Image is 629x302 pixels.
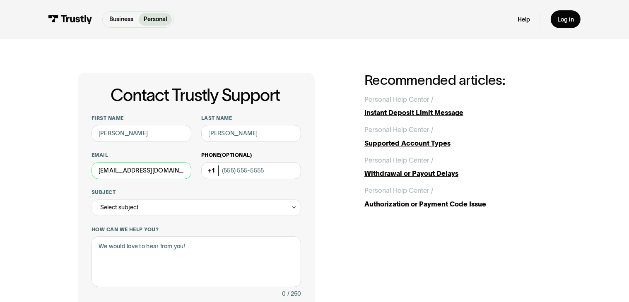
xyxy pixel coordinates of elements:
[92,115,191,122] label: First name
[518,16,530,24] a: Help
[282,289,286,299] div: 0
[364,108,551,118] div: Instant Deposit Limit Message
[364,168,551,179] div: Withdrawal or Payout Delays
[92,226,301,233] label: How can we help you?
[364,94,434,105] div: Personal Help Center /
[220,152,252,158] span: (Optional)
[100,202,139,213] div: Select subject
[364,155,551,179] a: Personal Help Center /Withdrawal or Payout Delays
[364,73,551,88] h2: Recommended articles:
[201,115,301,122] label: Last name
[139,13,172,26] a: Personal
[201,125,301,142] input: Howard
[92,152,191,158] label: Email
[364,138,551,149] div: Supported Account Types
[109,15,133,24] p: Business
[92,125,191,142] input: Alex
[364,125,551,148] a: Personal Help Center /Supported Account Types
[92,189,301,196] label: Subject
[364,185,551,209] a: Personal Help Center /Authorization or Payment Code Issue
[92,199,301,216] div: Select subject
[551,10,581,28] a: Log in
[90,86,301,105] h1: Contact Trustly Support
[364,125,434,135] div: Personal Help Center /
[104,13,138,26] a: Business
[201,162,301,179] input: (555) 555-5555
[364,199,551,209] div: Authorization or Payment Code Issue
[364,185,434,196] div: Personal Help Center /
[144,15,167,24] p: Personal
[92,162,191,179] input: alex@mail.com
[201,152,301,158] label: Phone
[557,16,574,24] div: Log in
[364,94,551,118] a: Personal Help Center /Instant Deposit Limit Message
[287,289,301,299] div: / 250
[364,155,434,165] div: Personal Help Center /
[48,15,92,24] img: Trustly Logo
